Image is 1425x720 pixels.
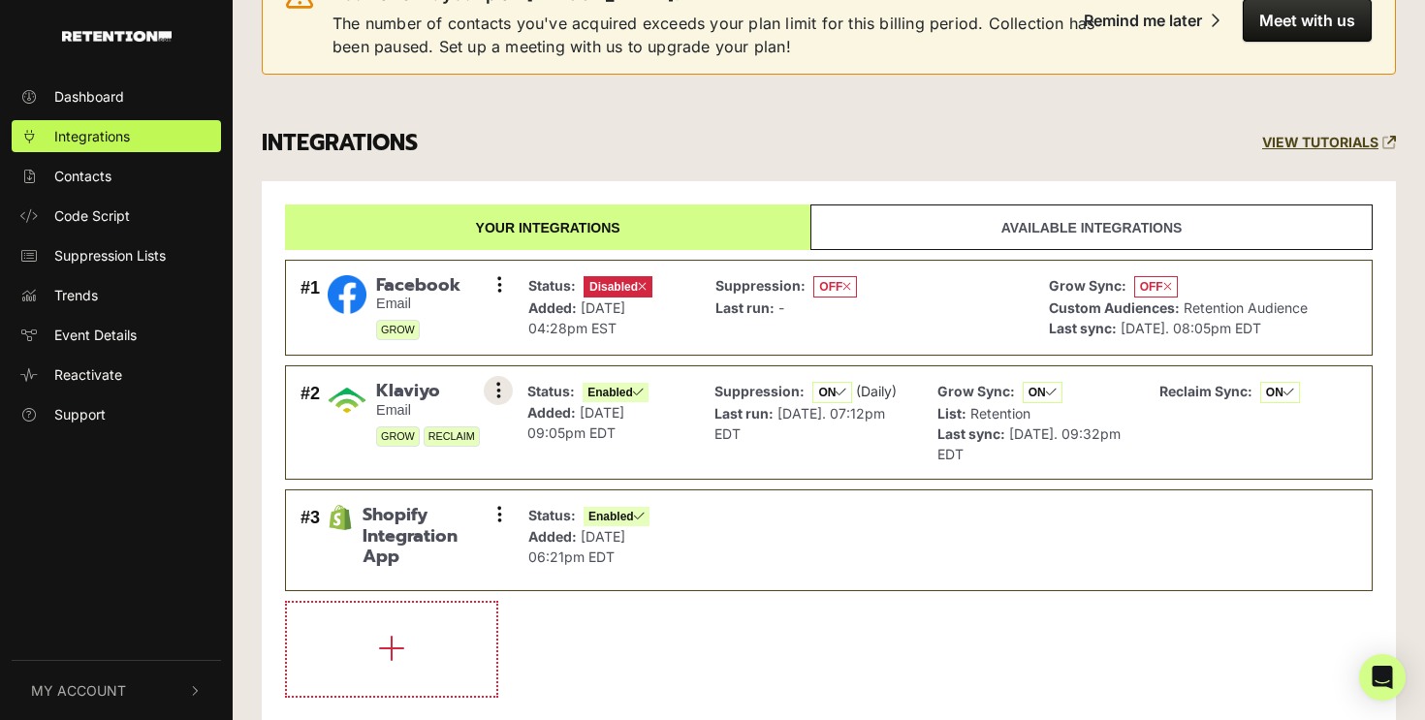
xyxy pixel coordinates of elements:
[62,31,172,42] img: Retention.com
[715,299,775,316] strong: Last run:
[714,405,885,442] span: [DATE]. 07:12pm EDT
[714,383,805,399] strong: Suppression:
[937,425,1121,462] span: [DATE]. 09:32pm EDT
[54,126,130,146] span: Integrations
[12,120,221,152] a: Integrations
[301,505,320,576] div: #3
[778,299,784,316] span: -
[528,299,625,336] span: [DATE] 04:28pm EST
[528,277,576,294] strong: Status:
[54,404,106,424] span: Support
[1260,382,1300,403] span: ON
[262,130,418,157] h3: INTEGRATIONS
[54,166,111,186] span: Contacts
[527,383,575,399] strong: Status:
[12,200,221,232] a: Code Script
[363,505,499,568] span: Shopify Integration App
[1359,654,1406,701] div: Open Intercom Messenger
[376,320,420,340] span: GROW
[937,405,966,422] strong: List:
[528,507,576,523] strong: Status:
[528,299,577,316] strong: Added:
[527,404,576,421] strong: Added:
[1184,299,1308,316] span: Retention Audience
[54,245,166,266] span: Suppression Lists
[1049,299,1180,316] strong: Custom Audiences:
[376,381,480,402] span: Klaviyo
[1159,383,1252,399] strong: Reclaim Sync:
[12,398,221,430] a: Support
[1262,135,1396,151] a: VIEW TUTORIALS
[583,383,649,402] span: Enabled
[1023,382,1062,403] span: ON
[54,285,98,305] span: Trends
[1084,11,1202,30] div: Remind me later
[301,275,320,341] div: #1
[810,204,1373,250] a: Available integrations
[376,275,460,297] span: Facebook
[937,383,1015,399] strong: Grow Sync:
[54,86,124,107] span: Dashboard
[1121,320,1261,336] span: [DATE]. 08:05pm EDT
[12,661,221,720] button: My Account
[376,296,460,312] small: Email
[31,680,126,701] span: My Account
[332,12,1100,58] span: The number of contacts you've acquired exceeds your plan limit for this billing period. Collectio...
[937,425,1005,442] strong: Last sync:
[812,382,852,403] span: ON
[970,405,1030,422] span: Retention
[301,381,320,464] div: #2
[528,528,577,545] strong: Added:
[376,426,420,447] span: GROW
[1049,320,1117,336] strong: Last sync:
[54,364,122,385] span: Reactivate
[584,276,652,297] span: Disabled
[1134,276,1178,297] span: OFF
[54,325,137,345] span: Event Details
[328,381,366,420] img: Klaviyo
[715,277,806,294] strong: Suppression:
[12,80,221,112] a: Dashboard
[285,204,810,250] a: Your integrations
[1049,277,1126,294] strong: Grow Sync:
[328,505,353,530] img: Shopify Integration App
[12,279,221,311] a: Trends
[856,383,897,399] span: (Daily)
[54,205,130,226] span: Code Script
[12,160,221,192] a: Contacts
[12,239,221,271] a: Suppression Lists
[584,507,649,526] span: Enabled
[12,319,221,351] a: Event Details
[424,426,480,447] span: RECLAIM
[813,276,857,297] span: OFF
[12,359,221,391] a: Reactivate
[714,405,774,422] strong: Last run:
[376,402,480,419] small: Email
[328,275,366,314] img: Facebook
